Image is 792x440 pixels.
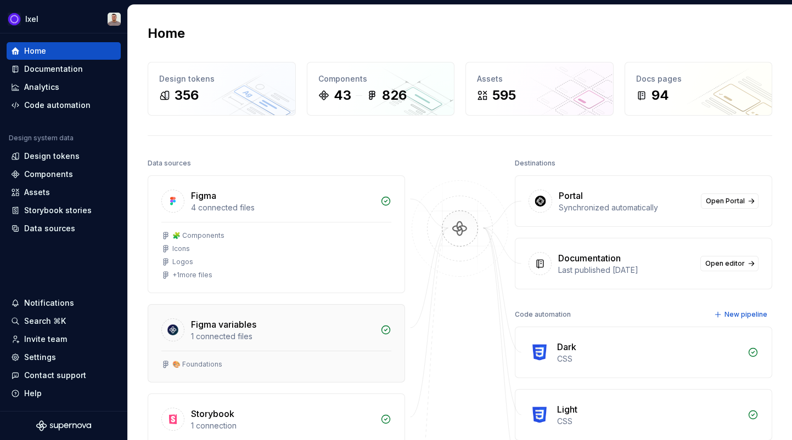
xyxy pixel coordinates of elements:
div: Icons [172,244,190,253]
a: Open editor [700,256,759,271]
div: Documentation [558,252,621,265]
a: Assets595 [465,62,614,116]
div: 43 [334,87,351,104]
a: Components43826 [307,62,455,116]
div: Assets [477,73,602,84]
div: Ixel [25,14,38,25]
a: Assets [7,184,121,201]
span: Open Portal [706,197,745,205]
div: Components [318,73,443,84]
button: Notifications [7,294,121,312]
img: 868fd657-9a6c-419b-b302-5d6615f36a2c.png [8,13,21,26]
div: Design tokens [159,73,284,84]
button: Search ⌘K [7,312,121,330]
button: Contact support [7,367,121,384]
a: Code automation [7,96,121,114]
a: Docs pages94 [625,62,773,116]
a: Design tokens [7,147,121,165]
div: Dark [557,340,576,353]
div: Home [24,45,46,56]
a: Invite team [7,330,121,348]
div: CSS [557,416,741,427]
div: 1 connected files [191,331,374,342]
div: Data sources [24,223,75,234]
div: 1 connection [191,420,374,431]
div: Storybook [191,407,234,420]
div: Portal [559,189,583,202]
h2: Home [148,25,185,42]
div: 🎨 Foundations [172,360,222,369]
span: New pipeline [724,310,767,319]
a: Home [7,42,121,60]
div: 356 [175,87,199,104]
span: Open editor [705,259,745,268]
div: 94 [651,87,669,104]
div: 595 [492,87,516,104]
div: Contact support [24,370,86,381]
a: Open Portal [701,193,759,209]
div: Logos [172,258,193,266]
div: Design system data [9,134,74,142]
button: IxelAlberto Roldán [2,7,125,31]
div: Assets [24,187,50,198]
div: Search ⌘K [24,316,66,327]
div: Invite team [24,334,67,345]
div: Code automation [515,307,571,322]
a: Documentation [7,60,121,78]
a: Design tokens356 [148,62,296,116]
div: Last published [DATE] [558,265,694,276]
a: Components [7,165,121,183]
div: Light [557,403,577,416]
button: Help [7,385,121,402]
div: 4 connected files [191,202,374,213]
div: Help [24,388,42,399]
div: Design tokens [24,151,80,162]
div: 826 [382,87,407,104]
a: Settings [7,348,121,366]
div: 🧩 Components [172,231,224,240]
a: Figma variables1 connected files🎨 Foundations [148,304,405,382]
div: Figma [191,189,216,202]
a: Analytics [7,78,121,96]
div: Figma variables [191,318,256,331]
div: Storybook stories [24,205,92,216]
div: Analytics [24,82,59,93]
div: Code automation [24,100,91,111]
a: Data sources [7,220,121,237]
img: Alberto Roldán [108,13,121,26]
div: Data sources [148,156,191,171]
svg: Supernova Logo [36,420,91,431]
div: + 1 more files [172,271,212,279]
div: CSS [557,353,741,364]
div: Synchronized automatically [559,202,694,213]
button: New pipeline [711,307,772,322]
div: Docs pages [636,73,761,84]
a: Figma4 connected files🧩 ComponentsIconsLogos+1more files [148,175,405,293]
div: Components [24,169,73,180]
div: Documentation [24,64,83,75]
div: Notifications [24,298,74,308]
div: Destinations [515,156,555,171]
div: Settings [24,352,56,363]
a: Storybook stories [7,202,121,219]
